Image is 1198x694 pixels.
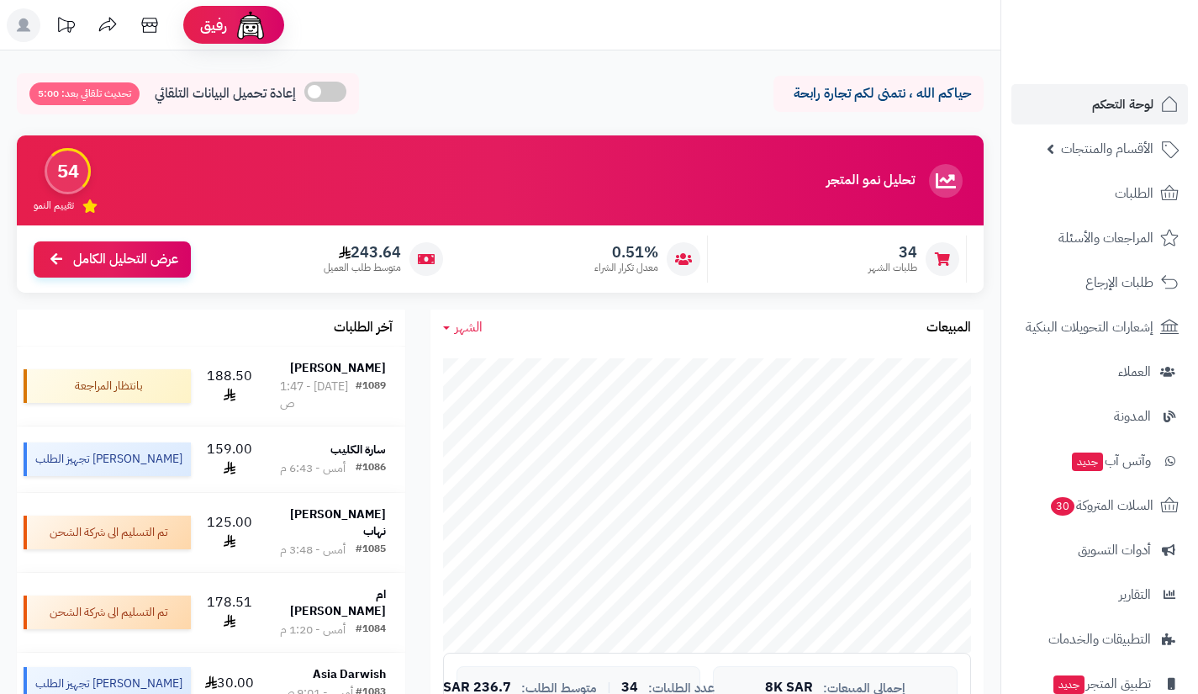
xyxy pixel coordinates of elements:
[1118,360,1151,384] span: العملاء
[1011,262,1188,303] a: طلبات الإرجاع
[34,241,191,278] a: عرض التحليل الكامل
[868,243,917,262] span: 34
[24,442,191,476] div: [PERSON_NAME] تجهيز الطلب
[1011,575,1188,615] a: التقارير
[198,493,261,572] td: 125.00
[786,84,971,103] p: حياكم الله ، نتمنى لكم تجارة رابحة
[280,379,355,412] div: [DATE] - 1:47 ص
[334,321,393,336] h3: آخر الطلبات
[356,379,386,412] div: #1089
[290,506,386,540] strong: [PERSON_NAME] نهاب
[29,82,140,105] span: تحديث تلقائي بعد: 5:00
[200,15,227,35] span: رفيق
[1053,675,1085,694] span: جديد
[1078,538,1151,562] span: أدوات التسويق
[45,8,87,46] a: تحديثات المنصة
[1011,485,1188,526] a: السلات المتروكة30
[1092,93,1153,116] span: لوحة التحكم
[826,173,915,188] h3: تحليل نمو المتجر
[290,359,386,377] strong: [PERSON_NAME]
[1011,396,1188,437] a: المدونة
[73,250,178,269] span: عرض التحليل الكامل
[1084,42,1182,77] img: logo-2.png
[24,369,191,403] div: بانتظار المراجعة
[1011,173,1188,214] a: الطلبات
[356,542,386,559] div: #1085
[1058,226,1153,250] span: المراجعات والأسئلة
[1011,530,1188,570] a: أدوات التسويق
[1115,182,1153,205] span: الطلبات
[280,622,346,638] div: أمس - 1:20 م
[313,665,386,683] strong: Asia Darwish
[24,596,191,629] div: تم التسليم الى شركة الشحن
[1011,441,1188,481] a: وآتس آبجديد
[1011,352,1188,392] a: العملاء
[1119,583,1151,607] span: التقارير
[443,318,483,337] a: الشهر
[330,441,386,458] strong: سارة الكليب
[34,199,74,213] span: تقييم النمو
[1011,619,1188,660] a: التطبيقات والخدمات
[1070,449,1151,473] span: وآتس آب
[1061,137,1153,161] span: الأقسام والمنتجات
[198,573,261,652] td: 178.51
[1049,494,1153,517] span: السلات المتروكة
[290,585,386,620] strong: ام [PERSON_NAME]
[1048,628,1151,651] span: التطبيقات والخدمات
[234,8,267,42] img: ai-face.png
[1026,315,1153,339] span: إشعارات التحويلات البنكية
[356,460,386,477] div: #1086
[455,317,483,337] span: الشهر
[1085,271,1153,294] span: طلبات الإرجاع
[868,261,917,275] span: طلبات الشهر
[594,243,658,262] span: 0.51%
[1072,453,1103,471] span: جديد
[280,460,346,477] div: أمس - 6:43 م
[1114,405,1151,428] span: المدونة
[1011,218,1188,258] a: المراجعات والأسئلة
[324,243,401,262] span: 243.64
[198,347,261,426] td: 188.50
[926,321,971,336] h3: المبيعات
[280,542,346,559] div: أمس - 3:48 م
[1051,497,1074,516] span: 30
[1011,84,1188,124] a: لوحة التحكم
[24,516,191,549] div: تم التسليم الى شركة الشحن
[198,426,261,492] td: 159.00
[155,84,296,103] span: إعادة تحميل البيانات التلقائي
[594,261,658,275] span: معدل تكرار الشراء
[324,261,401,275] span: متوسط طلب العميل
[356,622,386,638] div: #1084
[1011,307,1188,347] a: إشعارات التحويلات البنكية
[607,681,611,694] span: |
